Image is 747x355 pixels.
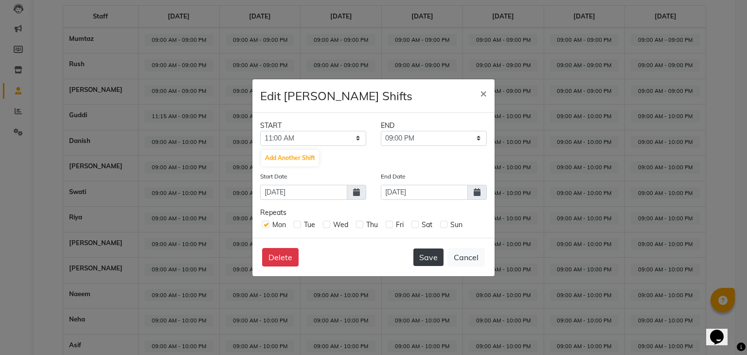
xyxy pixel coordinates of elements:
[706,316,737,345] iframe: chat widget
[304,220,315,229] span: Tue
[366,220,378,229] span: Thu
[381,172,406,181] label: End Date
[480,86,487,100] span: ×
[381,185,468,200] input: yyyy-mm-dd
[260,87,412,105] h4: Edit [PERSON_NAME] Shifts
[260,172,287,181] label: Start Date
[260,185,347,200] input: yyyy-mm-dd
[472,79,495,106] button: Close
[373,121,494,131] div: END
[261,150,319,166] button: Add Another Shift
[450,220,462,229] span: Sun
[253,121,373,131] div: START
[422,220,432,229] span: Sat
[260,208,487,218] div: Repeats
[396,220,404,229] span: Fri
[333,220,348,229] span: Wed
[447,248,485,266] button: Cancel
[262,248,299,266] button: Delete
[413,248,444,266] button: Save
[272,220,286,229] span: Mon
